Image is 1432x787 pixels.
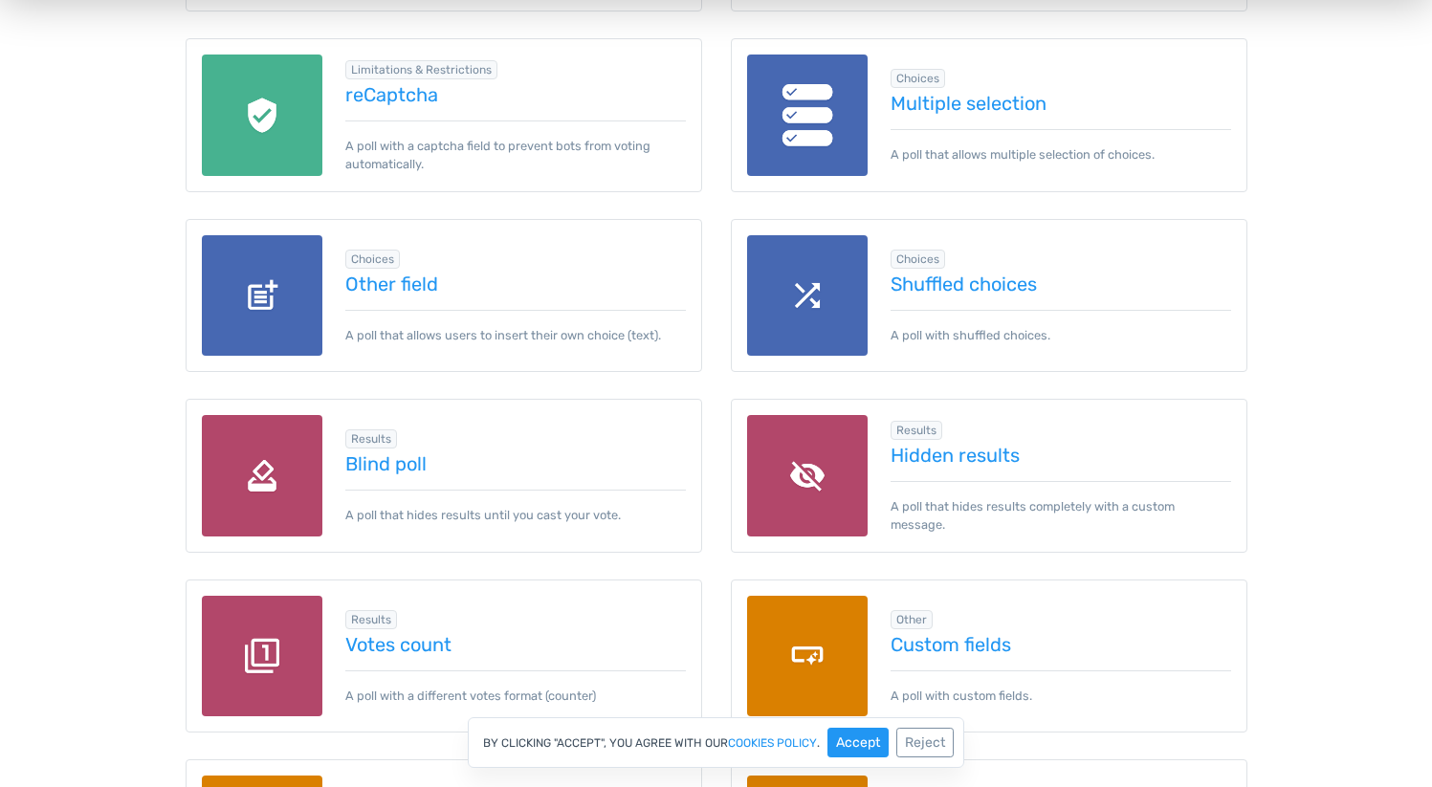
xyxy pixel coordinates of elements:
p: A poll that hides results until you cast your vote. [345,490,686,524]
span: Browse all in Limitations & Restrictions [345,60,497,79]
a: cookies policy [728,737,817,749]
p: A poll that hides results completely with a custom message. [891,481,1231,534]
img: hidden-results.png.webp [747,415,869,536]
img: custom-fields.png.webp [747,596,869,717]
p: A poll with a different votes format (counter) [345,670,686,705]
div: By clicking "Accept", you agree with our . [468,717,964,768]
a: Other field [345,273,686,295]
span: Browse all in Other [891,610,933,629]
a: Votes count [345,634,686,655]
a: Blind poll [345,453,686,474]
p: A poll with shuffled choices. [891,310,1231,344]
img: other-field.png.webp [202,235,323,357]
span: Browse all in Choices [891,250,945,269]
a: Hidden results [891,445,1231,466]
span: Browse all in Choices [891,69,945,88]
a: Custom fields [891,634,1231,655]
span: Browse all in Results [345,610,397,629]
p: A poll that allows users to insert their own choice (text). [345,310,686,344]
img: blind-poll.png.webp [202,415,323,536]
button: Reject [896,728,954,757]
img: recaptcha.png.webp [202,55,323,176]
a: reCaptcha [345,84,686,105]
a: Multiple selection [891,93,1231,114]
img: multiple-selection.png.webp [747,55,869,176]
img: votes-count.png.webp [202,596,323,717]
span: Browse all in Results [891,421,942,440]
a: Shuffled choices [891,273,1231,295]
p: A poll with custom fields. [891,670,1231,705]
span: Browse all in Choices [345,250,400,269]
button: Accept [827,728,889,757]
img: shuffle.png.webp [747,235,869,357]
span: Browse all in Results [345,429,397,448]
p: A poll that allows multiple selection of choices. [891,129,1231,164]
p: A poll with a captcha field to prevent bots from voting automatically. [345,120,686,173]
